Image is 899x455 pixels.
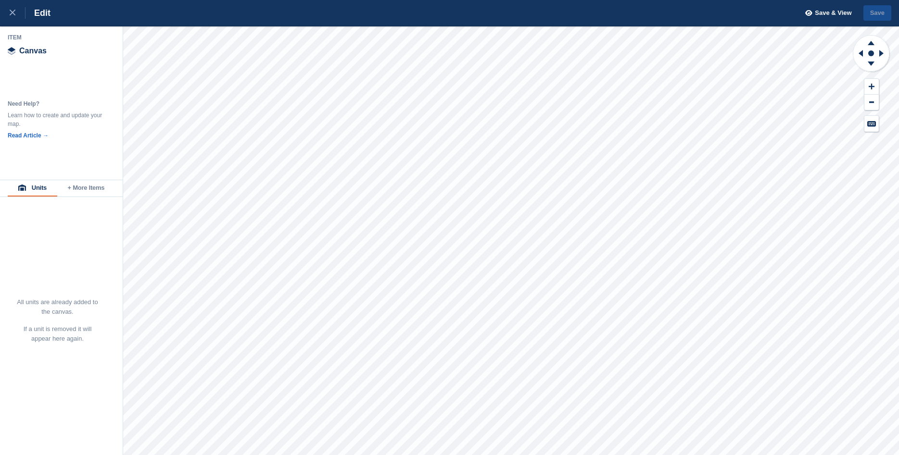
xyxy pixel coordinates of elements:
button: Save [863,5,891,21]
span: Canvas [19,47,47,55]
div: Edit [25,7,51,19]
a: Read Article → [8,132,49,139]
p: If a unit is removed it will appear here again. [16,324,99,344]
button: + More Items [57,180,115,197]
button: Keyboard Shortcuts [864,116,879,132]
button: Zoom Out [864,95,879,111]
button: Save & View [800,5,852,21]
button: Units [8,180,57,197]
button: Zoom In [864,79,879,95]
img: canvas-icn.9d1aba5b.svg [8,47,15,55]
span: Save & View [815,8,851,18]
div: Item [8,34,115,41]
div: Learn how to create and update your map. [8,111,104,128]
p: All units are already added to the canvas. [16,297,99,317]
div: Need Help? [8,99,104,108]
